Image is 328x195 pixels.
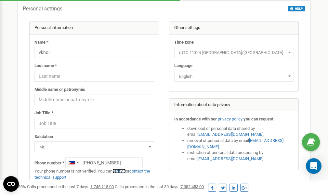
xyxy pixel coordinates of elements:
[34,141,154,152] span: Mr.
[34,118,154,129] input: Job Title
[34,87,85,93] label: Middle name or patronymic
[34,110,53,116] label: Job Title *
[34,94,154,105] input: Middle name or patronymic
[34,160,64,166] label: Phone number *
[34,39,48,46] label: Name *
[30,21,159,35] div: Personal information
[174,63,192,69] label: Language
[37,143,152,152] span: Mr.
[306,158,321,174] div: Open Intercom Messenger
[65,157,143,168] input: +1-800-555-55-55
[112,169,126,174] a: verify it
[34,168,154,180] p: Your phone number is not verified. You can or
[34,71,154,82] input: Last name
[187,126,294,138] li: download of personal data shared by email ,
[187,150,294,162] li: restriction of personal data processing by email .
[66,158,81,168] div: Telephone country code
[169,21,299,35] div: Other settings
[169,99,299,112] div: Information about data privacy
[174,117,217,121] strong: In accordance with our
[23,6,62,12] h5: Personal settings
[27,184,114,189] span: Calls processed in the last 7 days :
[187,138,294,150] li: removal of personal data by email ,
[288,6,305,11] button: HELP
[197,132,263,137] a: [EMAIL_ADDRESS][DOMAIN_NAME]
[174,71,294,82] span: English
[34,47,154,58] input: Name
[177,72,292,81] span: English
[177,48,292,57] span: (UTC-11:00) Pacific/Midway
[3,176,19,192] button: Open CMP widget
[174,39,194,46] label: Time zone
[243,117,275,121] strong: you can request:
[34,134,53,140] label: Salutation
[34,169,150,180] a: contact the technical support
[197,156,263,161] a: [EMAIL_ADDRESS][DOMAIN_NAME]
[180,184,204,189] u: 7 382 453,00
[174,47,294,58] span: (UTC-11:00) Pacific/Midway
[34,63,57,69] label: Last name *
[218,117,243,121] a: privacy policy
[90,184,114,189] u: 1 745 115,00
[115,184,204,189] span: Calls processed in the last 30 days :
[187,138,283,149] a: [EMAIL_ADDRESS][DOMAIN_NAME]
